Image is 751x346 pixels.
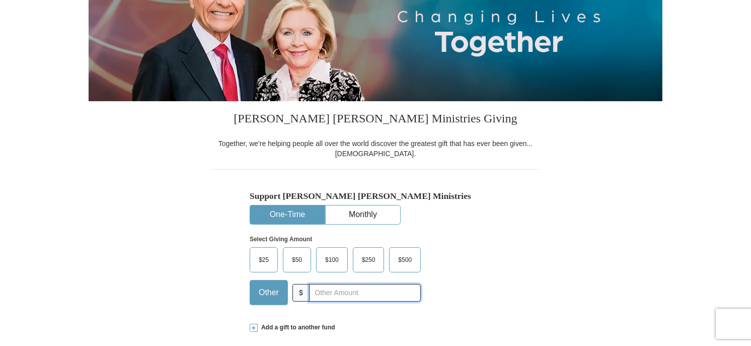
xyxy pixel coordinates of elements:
[254,252,274,267] span: $25
[393,252,417,267] span: $500
[212,139,539,159] div: Together, we're helping people all over the world discover the greatest gift that has ever been g...
[212,101,539,139] h3: [PERSON_NAME] [PERSON_NAME] Ministries Giving
[292,284,310,302] span: $
[320,252,344,267] span: $100
[250,191,501,201] h5: Support [PERSON_NAME] [PERSON_NAME] Ministries
[357,252,381,267] span: $250
[309,284,421,302] input: Other Amount
[250,236,312,243] strong: Select Giving Amount
[326,205,400,224] button: Monthly
[254,285,284,300] span: Other
[250,205,325,224] button: One-Time
[258,323,335,332] span: Add a gift to another fund
[287,252,307,267] span: $50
